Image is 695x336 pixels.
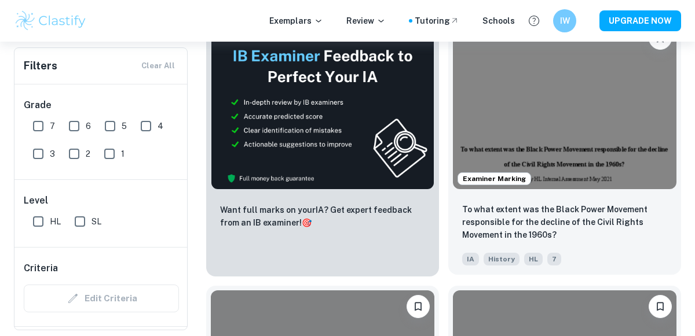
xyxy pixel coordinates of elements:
[86,120,91,132] span: 6
[462,203,667,241] p: To what extent was the Black Power Movement responsible for the decline of the Civil Rights Movem...
[50,147,55,160] span: 3
[24,98,179,112] h6: Grade
[158,120,163,132] span: 4
[462,253,479,265] span: IA
[599,10,681,31] button: UPGRADE NOW
[220,204,425,229] p: Want full marks on your IA ? Get expert feedback from an IB examiner!
[448,19,681,277] a: Examiner MarkingBookmarkTo what extent was the Black Power Movement responsible for the decline o...
[547,253,561,265] span: 7
[524,11,544,31] button: Help and Feedback
[302,218,312,227] span: 🎯
[553,9,576,32] button: IW
[211,24,434,190] img: Thumbnail
[24,194,179,208] h6: Level
[122,120,127,132] span: 5
[24,285,179,312] div: Criteria filters are unavailable when searching by topic
[524,253,543,265] span: HL
[649,295,672,318] button: Bookmark
[269,14,323,27] p: Exemplars
[482,14,515,27] a: Schools
[484,253,520,265] span: History
[453,22,676,190] img: History IA example thumbnail: To what extent was the Black Power Movem
[24,261,58,275] h6: Criteria
[415,14,459,27] a: Tutoring
[346,14,386,27] p: Review
[121,147,125,160] span: 1
[24,58,57,74] h6: Filters
[558,14,572,27] h6: IW
[50,120,55,132] span: 7
[86,147,90,160] span: 2
[14,9,87,32] img: Clastify logo
[50,215,61,228] span: HL
[92,215,101,228] span: SL
[407,295,430,318] button: Bookmark
[206,19,439,277] a: ThumbnailWant full marks on yourIA? Get expert feedback from an IB examiner!
[458,173,531,184] span: Examiner Marking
